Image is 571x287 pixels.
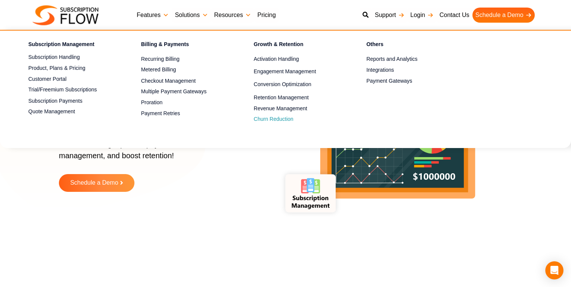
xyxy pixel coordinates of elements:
[141,110,180,117] span: Payment Retries
[254,67,340,76] a: Engagement Management
[141,55,179,63] span: Recurring Billing
[28,75,66,83] span: Customer Portal
[254,115,340,124] a: Churn Reduction
[366,40,452,51] h4: Others
[134,8,172,23] a: Features
[437,8,472,23] a: Contact Us
[254,93,340,102] a: Retention Management
[28,97,82,105] span: Subscription Payments
[28,107,114,116] a: Quote Management
[254,94,309,102] span: Retention Management
[254,115,293,123] span: Churn Reduction
[366,77,412,85] span: Payment Gateways
[28,96,114,105] a: Subscription Payments
[141,76,227,85] a: Checkout Management
[141,55,227,64] a: Recurring Billing
[254,104,340,113] a: Revenue Management
[32,5,99,25] img: Subscriptionflow
[141,77,196,85] span: Checkout Management
[28,53,114,62] a: Subscription Handling
[141,40,227,51] h4: Billing & Payments
[28,85,114,94] a: Trial/Freemium Subscriptions
[545,261,563,279] div: Open Intercom Messenger
[472,8,535,23] a: Schedule a Demo
[366,65,452,74] a: Integrations
[254,80,340,89] a: Conversion Optimization
[28,40,114,51] h4: Subscription Management
[141,87,227,96] a: Multiple Payment Gateways
[372,8,407,23] a: Support
[254,55,340,64] a: Activation Handling
[28,64,85,72] span: Product, Plans & Pricing
[141,65,227,74] a: Metered Billing
[254,8,279,23] a: Pricing
[366,76,452,85] a: Payment Gateways
[254,40,340,51] h4: Growth & Retention
[141,98,227,107] a: Proration
[70,180,118,186] span: Schedule a Demo
[141,109,227,118] a: Payment Retries
[28,74,114,83] a: Customer Portal
[28,63,114,73] a: Product, Plans & Pricing
[366,66,394,74] span: Integrations
[254,105,307,113] span: Revenue Management
[366,55,417,63] span: Reports and Analytics
[211,8,254,23] a: Resources
[407,8,437,23] a: Login
[59,174,134,192] a: Schedule a Demo
[172,8,211,23] a: Solutions
[366,55,452,64] a: Reports and Analytics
